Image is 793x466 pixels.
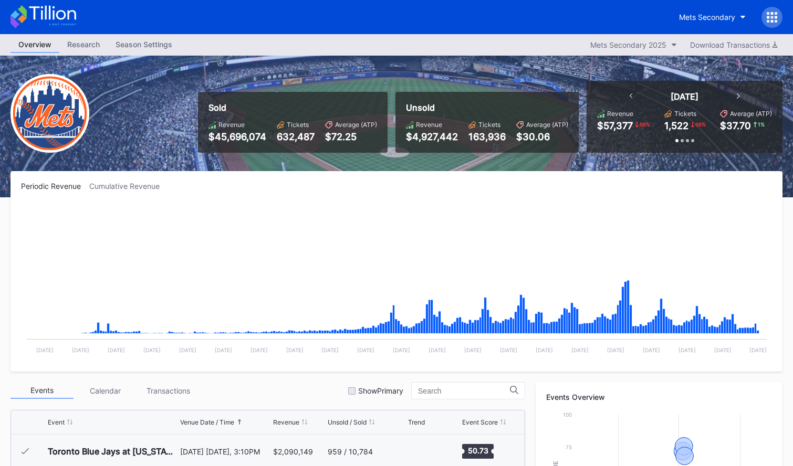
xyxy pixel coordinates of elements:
[408,418,425,426] div: Trend
[671,91,698,102] div: [DATE]
[566,444,572,450] text: 75
[21,204,772,361] svg: Chart title
[215,347,232,353] text: [DATE]
[429,347,446,353] text: [DATE]
[546,393,772,401] div: Events Overview
[321,347,339,353] text: [DATE]
[328,418,367,426] div: Unsold / Sold
[11,383,74,399] div: Events
[48,418,65,426] div: Event
[208,102,377,113] div: Sold
[468,131,506,142] div: 163,936
[685,38,782,52] button: Download Transactions
[74,383,137,399] div: Calendar
[251,347,268,353] text: [DATE]
[277,131,315,142] div: 632,487
[526,121,568,129] div: Average (ATP)
[679,347,696,353] text: [DATE]
[590,40,666,49] div: Mets Secondary 2025
[180,447,271,456] div: [DATE] [DATE], 3:10PM
[286,347,304,353] text: [DATE]
[406,131,458,142] div: $4,927,442
[478,121,500,129] div: Tickets
[571,347,589,353] text: [DATE]
[464,347,482,353] text: [DATE]
[720,120,751,131] div: $37.70
[418,387,510,395] input: Search
[108,37,180,52] div: Season Settings
[325,131,377,142] div: $72.25
[694,120,707,129] div: 68 %
[597,120,633,131] div: $57,377
[730,110,772,118] div: Average (ATP)
[11,37,59,53] a: Overview
[749,347,767,353] text: [DATE]
[358,386,403,395] div: Show Primary
[273,447,313,456] div: $2,090,149
[639,120,651,129] div: 68 %
[218,121,245,129] div: Revenue
[180,418,234,426] div: Venue Date / Time
[406,102,568,113] div: Unsold
[462,418,498,426] div: Event Score
[757,120,766,129] div: 1 %
[59,37,108,52] div: Research
[59,37,108,53] a: Research
[500,347,517,353] text: [DATE]
[516,131,568,142] div: $30.06
[179,347,196,353] text: [DATE]
[208,131,266,142] div: $45,696,074
[335,121,377,129] div: Average (ATP)
[48,446,178,457] div: Toronto Blue Jays at [US_STATE] Mets (Mets Opening Day)
[273,418,299,426] div: Revenue
[585,38,682,52] button: Mets Secondary 2025
[357,347,374,353] text: [DATE]
[643,347,660,353] text: [DATE]
[108,37,180,53] a: Season Settings
[108,347,125,353] text: [DATE]
[714,347,732,353] text: [DATE]
[72,347,89,353] text: [DATE]
[36,347,54,353] text: [DATE]
[536,347,553,353] text: [DATE]
[416,121,442,129] div: Revenue
[563,411,572,418] text: 100
[393,347,410,353] text: [DATE]
[679,13,735,22] div: Mets Secondary
[89,182,168,190] div: Cumulative Revenue
[137,383,200,399] div: Transactions
[408,438,440,464] svg: Chart title
[328,447,373,456] div: 959 / 10,784
[21,182,89,190] div: Periodic Revenue
[468,446,488,455] text: 50.73
[607,110,633,118] div: Revenue
[690,40,777,49] div: Download Transactions
[674,110,696,118] div: Tickets
[664,120,688,131] div: 1,522
[607,347,624,353] text: [DATE]
[671,7,754,27] button: Mets Secondary
[287,121,309,129] div: Tickets
[143,347,161,353] text: [DATE]
[11,74,89,153] img: New-York-Mets-Transparent.png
